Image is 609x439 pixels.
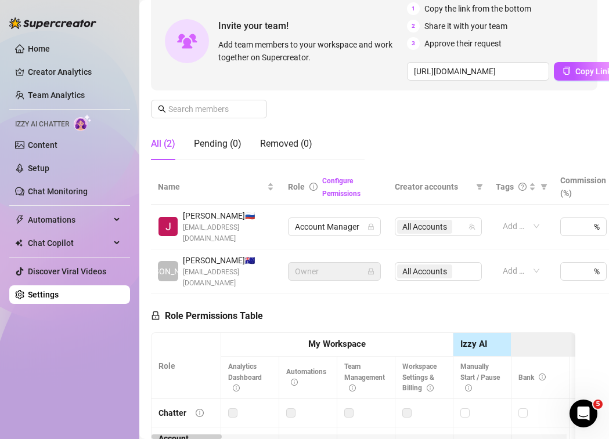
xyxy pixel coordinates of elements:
span: Workspace Settings & Billing [402,362,437,393]
span: [EMAIL_ADDRESS][DOMAIN_NAME] [183,267,274,289]
span: info-circle [309,183,318,191]
span: filter [476,183,483,190]
span: Approve their request [424,37,502,50]
span: filter [538,178,550,195]
span: Share it with your team [424,20,507,32]
span: Add team members to your workspace and work together on Supercreator. [218,38,402,64]
div: All (2) [151,137,175,151]
span: Automations [286,368,326,387]
a: Home [28,44,50,53]
span: filter [474,178,485,195]
span: info-circle [196,409,204,417]
span: [PERSON_NAME] 🇷🇺 [183,209,274,222]
span: Copy the link from the bottom [424,2,531,15]
a: Content [28,140,57,150]
h5: Role Permissions Table [151,309,263,323]
span: thunderbolt [15,215,24,224]
span: info-circle [291,379,298,386]
span: Manually Start / Pause [460,362,500,393]
strong: Izzy AI [460,339,487,349]
span: Team Management [344,362,385,393]
a: Configure Permissions [322,177,361,198]
span: Analytics Dashboard [228,362,262,393]
span: copy [563,67,571,75]
iframe: Intercom live chat [570,400,597,427]
span: Izzy AI Chatter [15,119,69,130]
span: [EMAIL_ADDRESS][DOMAIN_NAME] [183,222,274,244]
img: Chat Copilot [15,239,23,247]
span: info-circle [349,384,356,391]
a: Settings [28,290,59,299]
span: Role [288,182,305,191]
span: lock [151,311,160,320]
span: search [158,105,166,113]
div: Chatter [158,407,186,419]
img: JamJam Legaspi [158,217,178,236]
a: Team Analytics [28,90,85,100]
span: [PERSON_NAME] [137,265,199,278]
span: filter [540,183,547,190]
a: Chat Monitoring [28,187,88,196]
span: info-circle [465,384,472,391]
a: Creator Analytics [28,63,121,81]
input: Search members [168,103,251,115]
span: lock [367,223,374,230]
span: Chat Copilot [28,234,110,252]
span: All Accounts [397,220,452,234]
span: Account Manager [295,218,374,235]
img: AI Chatter [74,114,92,131]
span: Invite your team! [218,19,407,33]
span: Tags [496,180,514,193]
span: info-circle [233,384,240,391]
a: Setup [28,164,49,173]
span: question-circle [518,183,527,191]
span: team [469,223,475,230]
img: logo-BBDzfeDw.svg [9,17,96,29]
span: 3 [407,37,420,50]
span: Automations [28,211,110,229]
span: Name [158,180,265,193]
span: 5 [593,400,603,409]
span: info-circle [539,373,546,380]
span: Bank [518,373,546,382]
div: Pending (0) [194,137,242,151]
span: [PERSON_NAME] 🇦🇺 [183,254,274,267]
span: Owner [295,263,374,280]
div: Removed (0) [260,137,312,151]
span: Creator accounts [395,180,471,193]
span: lock [367,268,374,275]
a: Discover Viral Videos [28,267,106,276]
span: All Accounts [402,220,447,233]
th: Role [152,333,221,399]
span: 2 [407,20,420,32]
span: 1 [407,2,420,15]
span: info-circle [427,384,434,391]
strong: My Workspace [308,339,366,349]
th: Name [151,169,281,205]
